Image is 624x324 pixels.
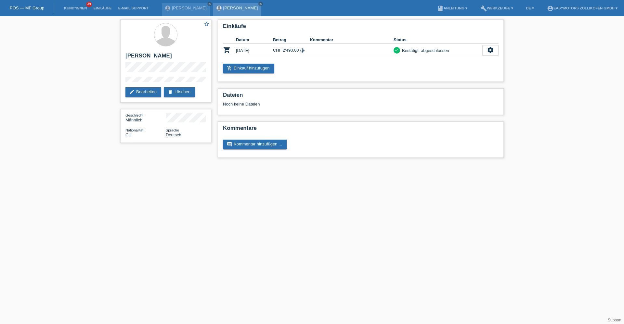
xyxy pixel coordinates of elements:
i: settings [487,46,494,54]
i: star_border [204,21,210,27]
a: bookAnleitung ▾ [434,6,471,10]
a: Support [608,318,621,322]
h2: [PERSON_NAME] [125,53,206,62]
span: Geschlecht [125,113,143,117]
i: edit [129,89,135,94]
h2: Dateien [223,92,499,102]
div: Noch keine Dateien [223,102,422,106]
a: E-Mail Support [115,6,152,10]
a: close [258,2,263,6]
i: build [480,5,487,12]
div: Männlich [125,113,166,122]
a: [PERSON_NAME] [172,6,207,10]
th: Status [394,36,482,44]
a: add_shopping_cartEinkauf hinzufügen [223,64,274,73]
i: add_shopping_cart [227,66,232,71]
th: Datum [236,36,273,44]
a: star_border [204,21,210,28]
h2: Kommentare [223,125,499,135]
i: POSP00028106 [223,46,231,54]
a: buildWerkzeuge ▾ [477,6,516,10]
span: Sprache [166,128,179,132]
td: CHF 2'490.00 [273,44,310,57]
a: deleteLöschen [164,87,195,97]
a: POS — MF Group [10,6,44,10]
i: check [395,48,399,52]
th: Kommentar [310,36,394,44]
a: [PERSON_NAME] [223,6,258,10]
i: close [208,2,211,6]
a: close [207,2,212,6]
a: commentKommentar hinzufügen ... [223,140,287,149]
a: editBearbeiten [125,87,161,97]
i: Fixe Raten (24 Raten) [300,48,305,53]
i: close [259,2,262,6]
td: [DATE] [236,44,273,57]
a: account_circleEasymotors Zollikofen GmbH ▾ [544,6,621,10]
span: Nationalität [125,128,143,132]
a: DE ▾ [523,6,537,10]
div: Bestätigt, abgeschlossen [400,47,449,54]
th: Betrag [273,36,310,44]
i: delete [168,89,173,94]
h2: Einkäufe [223,23,499,33]
i: book [437,5,444,12]
i: account_circle [547,5,553,12]
a: Einkäufe [90,6,115,10]
span: 39 [86,2,92,7]
span: Deutsch [166,132,181,137]
span: Schweiz [125,132,132,137]
a: Kund*innen [61,6,90,10]
i: comment [227,142,232,147]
